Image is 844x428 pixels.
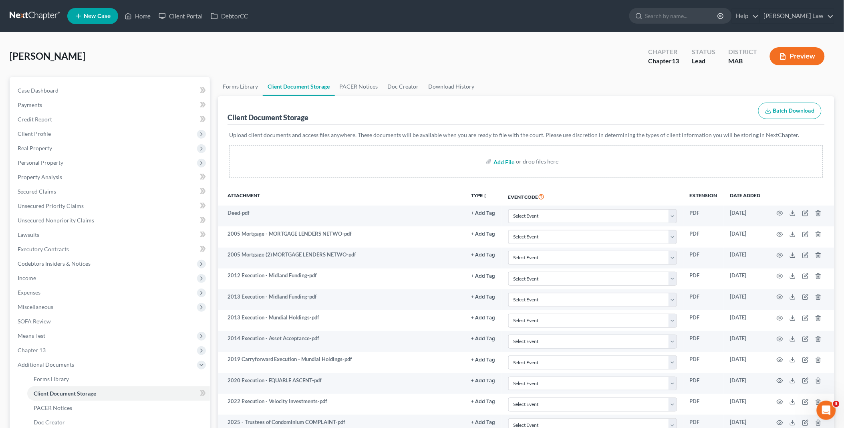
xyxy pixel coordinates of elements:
a: Forms Library [27,372,210,386]
th: Date added [724,187,767,206]
div: Chapter [648,47,679,57]
button: + Add Tag [471,295,496,300]
td: [DATE] [724,352,767,373]
span: Client Document Storage [34,390,96,397]
div: Client Document Storage [228,113,309,122]
td: 2014 Execution - Asset Acceptance-pdf [218,331,465,352]
td: PDF [683,269,724,289]
span: Forms Library [34,376,69,382]
a: [PERSON_NAME] Law [760,9,834,23]
span: 13 [672,57,679,65]
td: PDF [683,352,724,373]
td: PDF [683,310,724,331]
span: Client Profile [18,130,51,137]
button: + Add Tag [471,420,496,425]
a: + Add Tag [471,398,496,405]
a: + Add Tag [471,251,496,258]
a: Payments [11,98,210,112]
button: + Add Tag [471,378,496,384]
td: PDF [683,331,724,352]
td: [DATE] [724,394,767,415]
td: PDF [683,226,724,247]
td: [DATE] [724,331,767,352]
i: unfold_more [483,194,488,198]
td: 2019 Carryforward Execution - Mundial Holdings-pdf [218,352,465,373]
a: Client Document Storage [263,77,335,96]
span: Real Property [18,145,52,151]
button: + Add Tag [471,211,496,216]
button: + Add Tag [471,252,496,258]
a: PACER Notices [335,77,383,96]
td: PDF [683,206,724,226]
td: [DATE] [724,206,767,226]
a: Secured Claims [11,184,210,199]
th: Attachment [218,187,465,206]
button: + Add Tag [471,232,496,237]
span: Personal Property [18,159,63,166]
iframe: Intercom live chat [817,401,836,420]
a: Help [732,9,759,23]
a: Forms Library [218,77,263,96]
span: PACER Notices [34,404,72,411]
span: Executory Contracts [18,246,69,252]
span: Batch Download [773,107,815,114]
td: PDF [683,248,724,269]
span: [PERSON_NAME] [10,50,85,62]
button: + Add Tag [471,357,496,363]
a: + Add Tag [471,293,496,301]
div: Chapter [648,57,679,66]
a: Case Dashboard [11,83,210,98]
button: + Add Tag [471,274,496,279]
button: Batch Download [758,103,822,119]
span: Credit Report [18,116,52,123]
span: Unsecured Priority Claims [18,202,84,209]
td: [DATE] [724,248,767,269]
a: Lawsuits [11,228,210,242]
span: Income [18,275,36,281]
span: Secured Claims [18,188,56,195]
td: [DATE] [724,226,767,247]
span: Payments [18,101,42,108]
div: Status [692,47,715,57]
button: + Add Tag [471,399,496,404]
a: Property Analysis [11,170,210,184]
td: [DATE] [724,373,767,394]
button: TYPEunfold_more [471,193,488,198]
span: Unsecured Nonpriority Claims [18,217,94,224]
a: Doc Creator [383,77,424,96]
td: 2013 Execution - Mundial Holdings-pdf [218,310,465,331]
td: Deed-pdf [218,206,465,226]
td: PDF [683,289,724,310]
input: Search by name... [645,8,719,23]
a: Client Portal [155,9,207,23]
span: Means Test [18,332,45,339]
a: Unsecured Priority Claims [11,199,210,213]
span: 3 [833,401,840,407]
a: + Add Tag [471,335,496,342]
td: [DATE] [724,310,767,331]
a: + Add Tag [471,355,496,363]
td: 2022 Execution - Velocity Investments-pdf [218,394,465,415]
th: Event Code [502,187,683,206]
span: SOFA Review [18,318,51,325]
button: + Add Tag [471,315,496,321]
a: SOFA Review [11,314,210,329]
td: 2013 Execution - Midland Funding-pdf [218,289,465,310]
td: [DATE] [724,289,767,310]
td: [DATE] [724,269,767,289]
div: Lead [692,57,715,66]
span: New Case [84,13,111,19]
span: Property Analysis [18,174,62,180]
div: MAB [728,57,757,66]
a: Client Document Storage [27,386,210,401]
td: 2012 Execution - Midland Funding-pdf [218,269,465,289]
span: Additional Documents [18,361,74,368]
a: + Add Tag [471,209,496,217]
a: + Add Tag [471,377,496,384]
td: PDF [683,394,724,415]
a: Credit Report [11,112,210,127]
td: PDF [683,373,724,394]
a: Executory Contracts [11,242,210,256]
span: Doc Creator [34,419,65,426]
span: Codebtors Insiders & Notices [18,260,91,267]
